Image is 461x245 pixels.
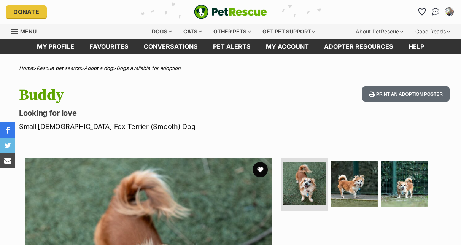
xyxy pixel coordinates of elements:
[316,39,401,54] a: Adopter resources
[331,161,378,207] img: Photo of Buddy
[410,24,455,39] div: Good Reads
[350,24,409,39] div: About PetRescue
[445,8,453,16] img: Jane Stephenson profile pic
[362,86,450,102] button: Print an adoption poster
[82,39,136,54] a: Favourites
[258,39,316,54] a: My account
[416,6,428,18] a: Favourites
[429,6,442,18] a: Conversations
[178,24,207,39] div: Cats
[19,108,282,118] p: Looking for love
[283,162,326,205] img: Photo of Buddy
[194,5,267,19] img: logo-e224e6f780fb5917bec1dbf3a21bbac754714ae5b6737aabdf751b685950b380.svg
[6,5,47,18] a: Donate
[84,65,113,71] a: Adopt a dog
[37,65,81,71] a: Rescue pet search
[194,5,267,19] a: PetRescue
[208,24,256,39] div: Other pets
[443,6,455,18] button: My account
[401,39,432,54] a: Help
[20,28,37,35] span: Menu
[19,121,282,132] p: Small [DEMOGRAPHIC_DATA] Fox Terrier (Smooth) Dog
[253,162,268,177] button: favourite
[11,24,42,38] a: Menu
[257,24,321,39] div: Get pet support
[146,24,177,39] div: Dogs
[19,65,33,71] a: Home
[29,39,82,54] a: My profile
[116,65,181,71] a: Dogs available for adoption
[381,161,428,207] img: Photo of Buddy
[205,39,258,54] a: Pet alerts
[432,8,440,16] img: chat-41dd97257d64d25036548639549fe6c8038ab92f7586957e7f3b1b290dea8141.svg
[136,39,205,54] a: conversations
[19,86,282,104] h1: Buddy
[416,6,455,18] ul: Account quick links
